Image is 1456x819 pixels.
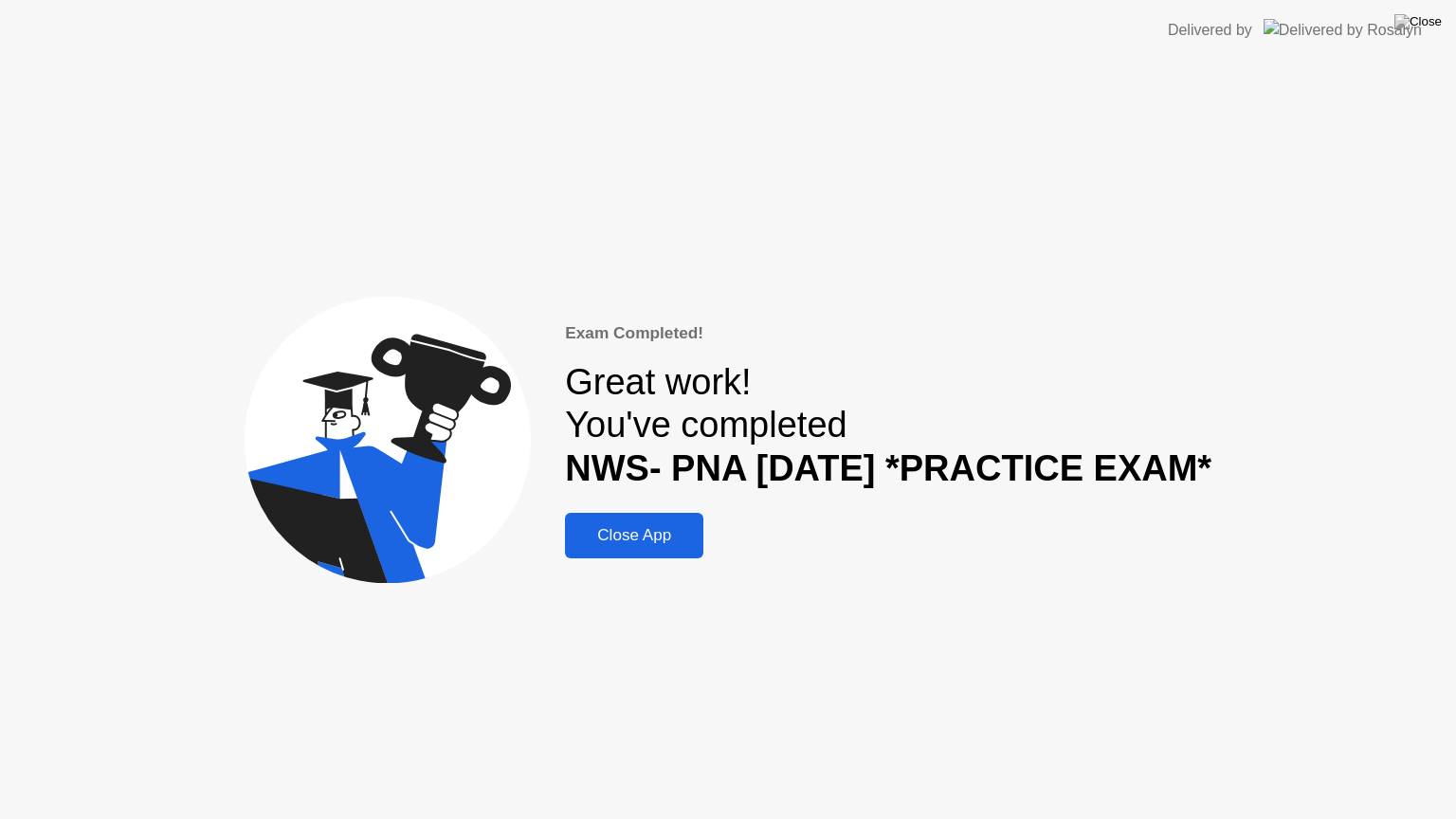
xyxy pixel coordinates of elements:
[1168,19,1252,42] div: Delivered by
[1264,19,1422,41] img: Delivered by Rosalyn
[571,526,698,545] div: Close App
[565,361,1211,491] div: Great work! You've completed
[565,513,703,558] button: Close App
[565,321,1211,346] div: Exam Completed!
[565,448,1211,488] b: NWS- PNA [DATE] *PRACTICE EXAM*
[1394,14,1442,29] img: Close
